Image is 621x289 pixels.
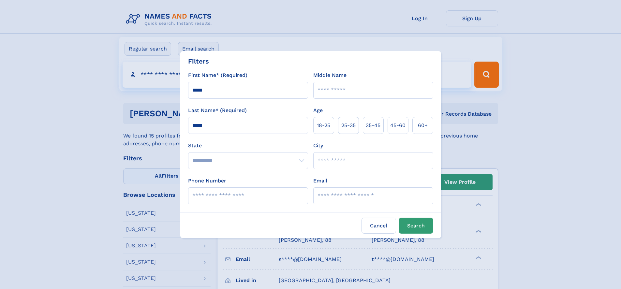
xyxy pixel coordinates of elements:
label: City [313,142,323,150]
label: Middle Name [313,71,347,79]
label: Email [313,177,327,185]
label: First Name* (Required) [188,71,247,79]
label: Age [313,107,323,114]
label: Cancel [362,218,396,234]
span: 35‑45 [366,122,380,129]
span: 45‑60 [390,122,406,129]
div: Filters [188,56,209,66]
label: Last Name* (Required) [188,107,247,114]
label: State [188,142,308,150]
span: 25‑35 [341,122,356,129]
button: Search [399,218,433,234]
span: 18‑25 [317,122,330,129]
label: Phone Number [188,177,226,185]
span: 60+ [418,122,428,129]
